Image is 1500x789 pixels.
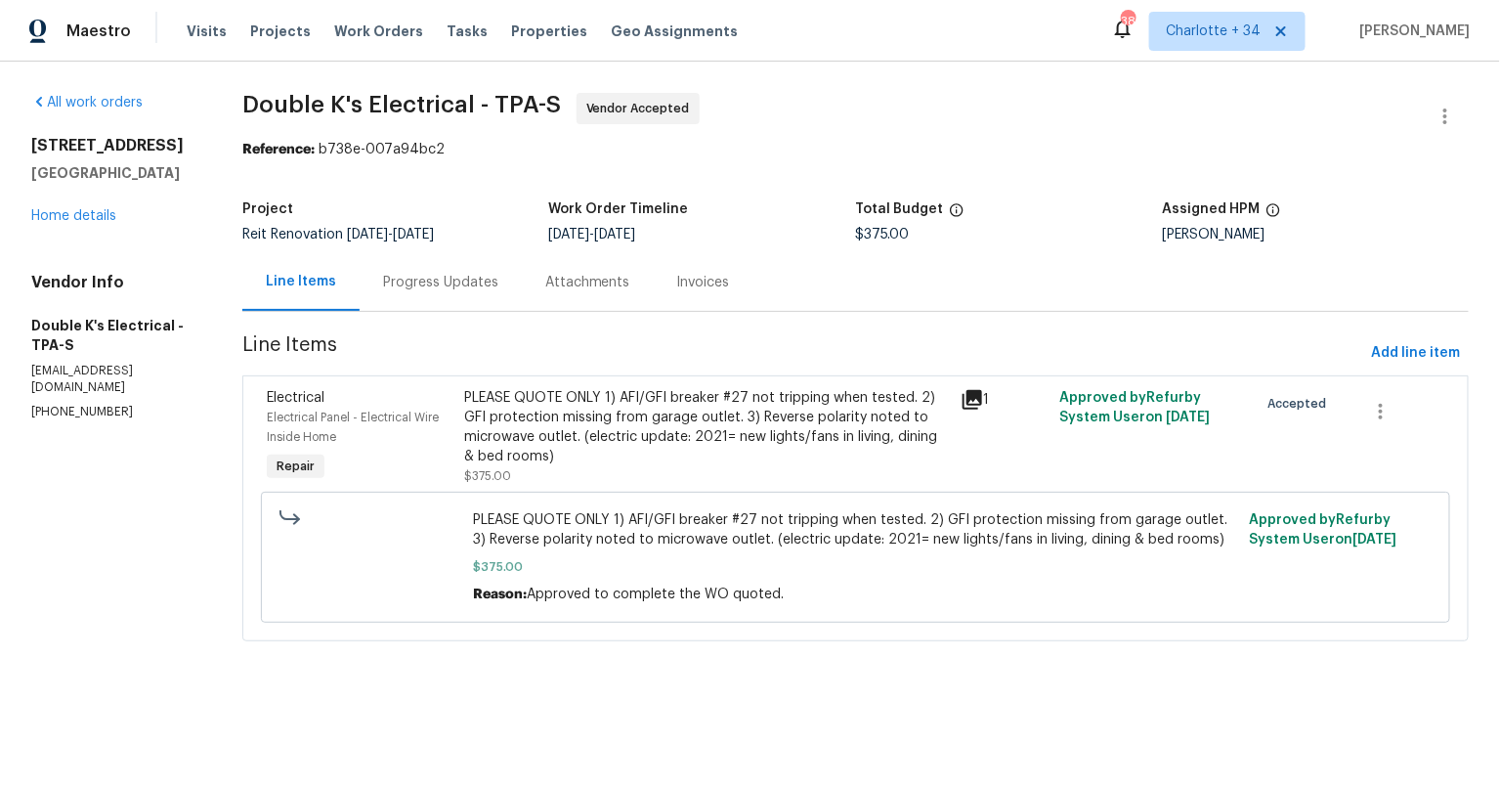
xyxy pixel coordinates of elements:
button: Add line item [1364,335,1469,372]
div: 1 [961,388,1048,412]
div: Progress Updates [383,273,498,292]
div: PLEASE QUOTE ONLY 1) AFI/GFI breaker #27 not tripping when tested. 2) GFI protection missing from... [465,388,949,466]
div: 381 [1121,12,1135,31]
span: Charlotte + 34 [1166,22,1261,41]
p: [EMAIL_ADDRESS][DOMAIN_NAME] [31,363,195,396]
span: Double K's Electrical - TPA-S [242,93,561,116]
span: The hpm assigned to this work order. [1265,202,1281,228]
span: Accepted [1267,394,1334,414]
div: Line Items [266,272,336,291]
span: [DATE] [347,228,388,241]
div: b738e-007a94bc2 [242,140,1469,159]
span: Vendor Accepted [586,99,698,118]
span: Electrical Panel - Electrical Wire Inside Home [267,412,439,443]
span: Projects [250,22,311,41]
span: Geo Assignments [611,22,738,41]
span: [DATE] [1166,411,1210,424]
span: Tasks [447,24,488,38]
span: [DATE] [1352,533,1396,547]
span: Reit Renovation [242,228,434,241]
span: - [549,228,636,241]
span: [DATE] [595,228,636,241]
span: $375.00 [855,228,909,241]
span: $375.00 [473,557,1237,577]
span: $375.00 [465,470,512,482]
span: [DATE] [393,228,434,241]
h5: Assigned HPM [1162,202,1260,216]
h5: Work Order Timeline [549,202,689,216]
h5: Double K's Electrical - TPA-S [31,316,195,355]
span: [PERSON_NAME] [1352,22,1471,41]
p: [PHONE_NUMBER] [31,404,195,420]
span: Visits [187,22,227,41]
span: Add line item [1372,341,1461,366]
span: Work Orders [334,22,423,41]
b: Reference: [242,143,315,156]
span: Reason: [473,588,527,601]
h5: Total Budget [855,202,943,216]
span: Approved to complete the WO quoted. [527,588,784,601]
div: [PERSON_NAME] [1162,228,1469,241]
h2: [STREET_ADDRESS] [31,136,195,155]
span: Properties [511,22,587,41]
a: All work orders [31,96,143,110]
span: Line Items [242,335,1364,372]
h5: Project [242,202,293,216]
div: Invoices [677,273,730,292]
div: Attachments [545,273,630,292]
span: Approved by Refurby System User on [1249,513,1396,547]
h4: Vendor Info [31,273,195,292]
a: Home details [31,209,116,223]
span: Maestro [66,22,131,41]
span: [DATE] [549,228,590,241]
span: The total cost of line items that have been proposed by Opendoor. This sum includes line items th... [949,202,964,228]
span: Electrical [267,391,324,405]
span: Repair [269,457,322,476]
span: - [347,228,434,241]
h5: [GEOGRAPHIC_DATA] [31,163,195,183]
span: Approved by Refurby System User on [1059,391,1210,424]
span: PLEASE QUOTE ONLY 1) AFI/GFI breaker #27 not tripping when tested. 2) GFI protection missing from... [473,510,1237,549]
